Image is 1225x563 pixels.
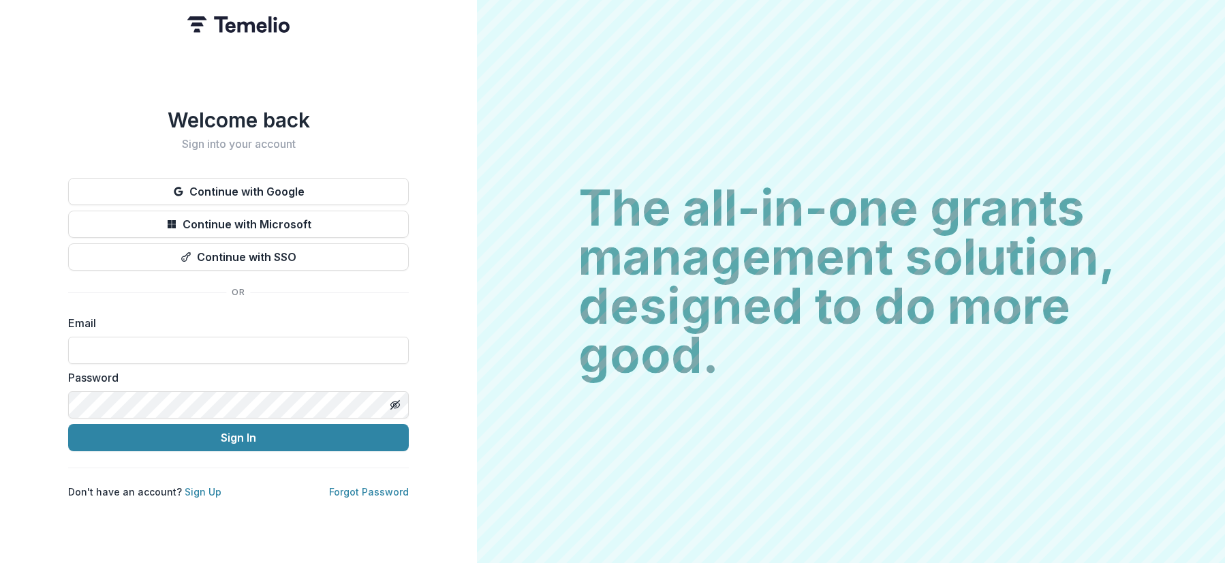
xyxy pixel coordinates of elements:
[187,16,290,33] img: Temelio
[68,108,409,132] h1: Welcome back
[68,369,401,386] label: Password
[68,485,221,499] p: Don't have an account?
[68,178,409,205] button: Continue with Google
[68,138,409,151] h2: Sign into your account
[68,424,409,451] button: Sign In
[329,486,409,498] a: Forgot Password
[68,211,409,238] button: Continue with Microsoft
[185,486,221,498] a: Sign Up
[384,394,406,416] button: Toggle password visibility
[68,243,409,271] button: Continue with SSO
[68,315,401,331] label: Email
